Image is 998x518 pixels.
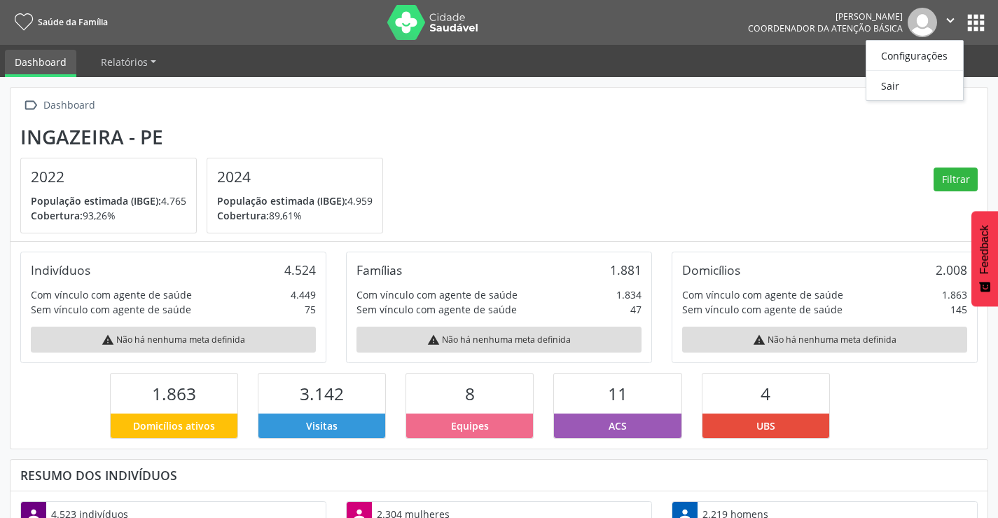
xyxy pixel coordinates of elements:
[300,382,344,405] span: 3.142
[217,208,373,223] p: 89,61%
[305,302,316,317] div: 75
[682,262,740,278] div: Domicílios
[942,287,967,302] div: 1.863
[217,168,373,186] h4: 2024
[217,194,347,207] span: População estimada (IBGE):
[451,418,489,433] span: Equipes
[10,11,108,34] a: Saúde da Família
[5,50,76,77] a: Dashboard
[682,327,967,353] div: Não há nenhuma meta definida
[133,418,215,433] span: Domicílios ativos
[866,76,963,95] a: Sair
[630,302,642,317] div: 47
[748,22,903,34] span: Coordenador da Atenção Básica
[20,95,41,116] i: 
[936,262,967,278] div: 2.008
[427,334,440,346] i: warning
[306,418,338,433] span: Visitas
[31,327,316,353] div: Não há nenhuma meta definida
[356,302,517,317] div: Sem vínculo com agente de saúde
[465,382,475,405] span: 8
[609,418,627,433] span: ACS
[866,46,963,65] a: Configurações
[608,382,628,405] span: 11
[356,262,402,278] div: Famílias
[950,302,967,317] div: 145
[31,302,191,317] div: Sem vínculo com agente de saúde
[748,11,903,22] div: [PERSON_NAME]
[31,193,186,208] p: 4.765
[937,8,964,37] button: 
[978,225,991,274] span: Feedback
[41,95,97,116] div: Dashboard
[971,211,998,306] button: Feedback - Mostrar pesquisa
[31,194,161,207] span: População estimada (IBGE):
[753,334,765,346] i: warning
[38,16,108,28] span: Saúde da Família
[610,262,642,278] div: 1.881
[20,125,393,149] div: Ingazeira - PE
[31,209,83,222] span: Cobertura:
[20,468,978,483] div: Resumo dos indivíduos
[761,382,770,405] span: 4
[217,193,373,208] p: 4.959
[31,262,90,278] div: Indivíduos
[20,95,97,116] a:  Dashboard
[964,11,988,35] button: apps
[91,50,166,74] a: Relatórios
[682,287,843,302] div: Com vínculo com agente de saúde
[908,8,937,37] img: img
[356,287,518,302] div: Com vínculo com agente de saúde
[31,168,186,186] h4: 2022
[217,209,269,222] span: Cobertura:
[291,287,316,302] div: 4.449
[101,55,148,69] span: Relatórios
[943,13,958,28] i: 
[284,262,316,278] div: 4.524
[152,382,196,405] span: 1.863
[31,287,192,302] div: Com vínculo com agente de saúde
[616,287,642,302] div: 1.834
[31,208,186,223] p: 93,26%
[756,418,775,433] span: UBS
[866,40,964,101] ul: 
[356,327,642,353] div: Não há nenhuma meta definida
[682,302,843,317] div: Sem vínculo com agente de saúde
[934,168,978,191] button: Filtrar
[102,334,114,346] i: warning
